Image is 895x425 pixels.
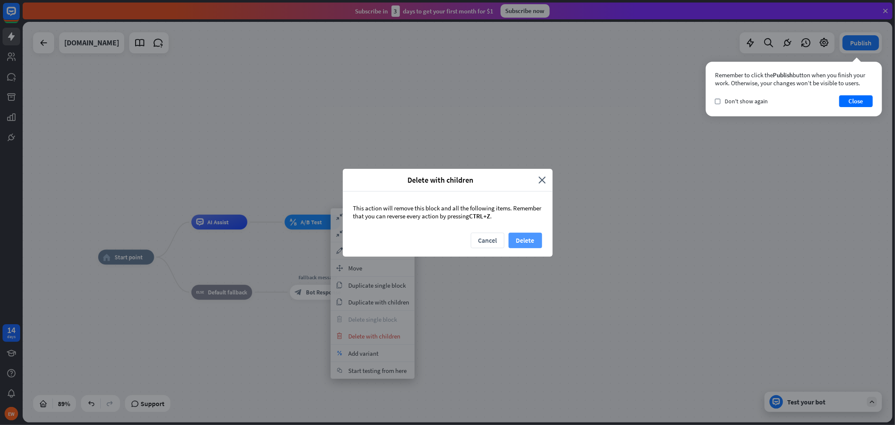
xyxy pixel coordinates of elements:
[343,192,553,233] div: This action will remove this block and all the following items. Remember that you can reverse eve...
[715,71,873,87] div: Remember to click the button when you finish your work. Otherwise, your changes won’t be visible ...
[509,233,542,248] button: Delete
[471,233,504,248] button: Cancel
[539,175,546,185] i: close
[349,175,532,185] span: Delete with children
[773,71,793,79] span: Publish
[839,95,873,107] button: Close
[725,97,768,105] span: Don't show again
[470,212,491,220] span: CTRL+Z
[7,3,32,29] button: Open LiveChat chat widget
